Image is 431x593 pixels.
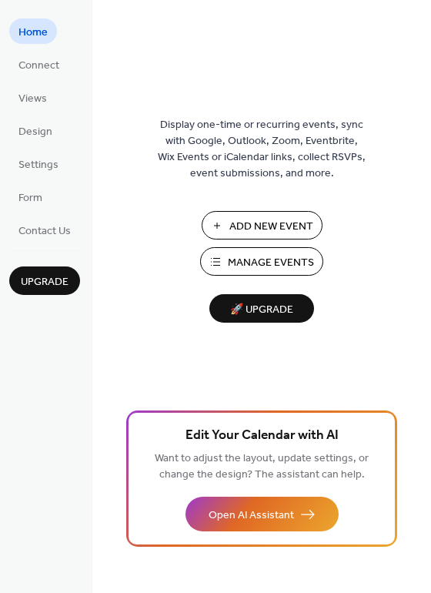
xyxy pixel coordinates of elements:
[9,18,57,44] a: Home
[21,274,68,290] span: Upgrade
[18,25,48,41] span: Home
[200,247,323,276] button: Manage Events
[9,184,52,209] a: Form
[18,124,52,140] span: Design
[219,300,305,320] span: 🚀 Upgrade
[18,58,59,74] span: Connect
[18,91,47,107] span: Views
[158,117,366,182] span: Display one-time or recurring events, sync with Google, Outlook, Zoom, Eventbrite, Wix Events or ...
[9,151,68,176] a: Settings
[209,294,314,323] button: 🚀 Upgrade
[18,190,42,206] span: Form
[9,85,56,110] a: Views
[185,497,339,531] button: Open AI Assistant
[229,219,313,235] span: Add New Event
[9,118,62,143] a: Design
[209,508,294,524] span: Open AI Assistant
[18,223,71,240] span: Contact Us
[9,266,80,295] button: Upgrade
[155,448,369,485] span: Want to adjust the layout, update settings, or change the design? The assistant can help.
[18,157,58,173] span: Settings
[9,52,68,77] a: Connect
[202,211,322,240] button: Add New Event
[228,255,314,271] span: Manage Events
[9,217,80,243] a: Contact Us
[185,425,339,447] span: Edit Your Calendar with AI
